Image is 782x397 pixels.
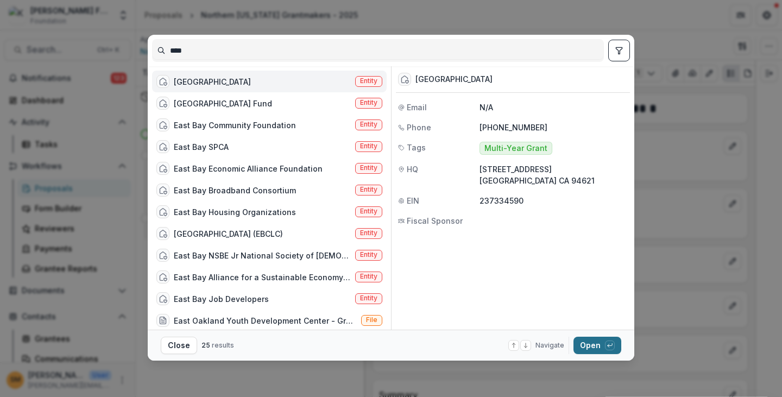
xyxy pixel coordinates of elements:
p: [STREET_ADDRESS] [GEOGRAPHIC_DATA] CA 94621 [480,163,628,186]
span: Entity [360,229,377,237]
div: [GEOGRAPHIC_DATA] [415,75,493,84]
span: Entity [360,273,377,280]
button: Close [161,337,197,354]
p: [PHONE_NUMBER] [480,122,628,133]
span: File [366,316,377,324]
span: Multi-Year Grant [484,144,547,153]
div: East Bay Housing Organizations [174,206,296,218]
p: N/A [480,102,628,113]
div: East Bay NSBE Jr National Society of [DEMOGRAPHIC_DATA] Engineers [174,250,351,261]
button: toggle filters [608,40,630,61]
span: Navigate [535,341,564,350]
span: Entity [360,77,377,85]
span: Entity [360,164,377,172]
span: results [212,341,234,349]
div: East Oakland Youth Development Center - Grant Agreement - [DATE].pdf [174,315,357,326]
div: East Bay Job Developers [174,293,269,305]
div: East Bay Economic Alliance Foundation [174,163,323,174]
span: Fiscal Sponsor [407,215,463,226]
div: [GEOGRAPHIC_DATA] [174,76,251,87]
span: Entity [360,121,377,128]
span: Email [407,102,427,113]
span: Entity [360,142,377,150]
span: Entity [360,99,377,106]
div: East Bay Alliance for a Sustainable Economy (EBASE) [174,272,351,283]
span: 25 [201,341,210,349]
div: [GEOGRAPHIC_DATA] Fund [174,98,272,109]
span: HQ [407,163,418,175]
span: Entity [360,186,377,193]
div: East Bay Broadband Consortium [174,185,296,196]
span: Entity [360,251,377,259]
span: Phone [407,122,431,133]
div: East Bay Community Foundation [174,119,296,131]
span: Entity [360,207,377,215]
p: 237334590 [480,195,628,206]
span: Tags [407,142,426,153]
span: Entity [360,294,377,302]
div: [GEOGRAPHIC_DATA] (EBCLC) [174,228,283,240]
span: EIN [407,195,419,206]
div: East Bay SPCA [174,141,229,153]
button: Open [573,337,621,354]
